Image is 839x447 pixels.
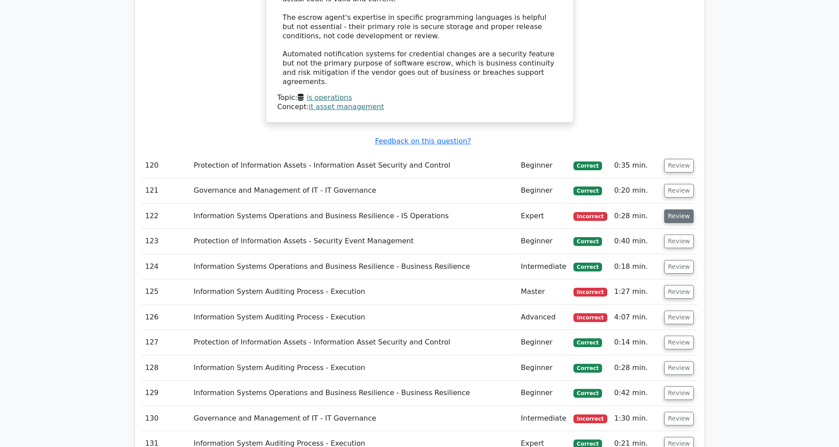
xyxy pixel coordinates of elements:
td: Information Systems Operations and Business Resilience - IS Operations [190,204,517,229]
td: Information System Auditing Process - Execution [190,305,517,330]
td: 124 [142,254,190,279]
td: Expert [517,204,570,229]
td: 120 [142,153,190,178]
td: Beginner [517,355,570,381]
td: Beginner [517,153,570,178]
td: 125 [142,279,190,304]
td: 0:20 min. [611,178,661,203]
button: Review [664,412,694,425]
td: 127 [142,330,190,355]
span: Incorrect [573,414,607,423]
td: Information System Auditing Process - Execution [190,355,517,381]
td: Governance and Management of IT - IT Governance [190,178,517,203]
td: 0:35 min. [611,153,661,178]
button: Review [664,184,694,198]
td: 1:27 min. [611,279,661,304]
td: Information Systems Operations and Business Resilience - Business Resilience [190,381,517,406]
td: 0:28 min. [611,204,661,229]
a: is operations [307,93,352,102]
span: Correct [573,237,602,246]
a: it asset management [309,103,384,111]
td: 0:40 min. [611,229,661,254]
td: 1:30 min. [611,406,661,431]
td: 4:07 min. [611,305,661,330]
td: 130 [142,406,190,431]
span: Incorrect [573,212,607,221]
td: 0:42 min. [611,381,661,406]
td: Intermediate [517,406,570,431]
td: Protection of Information Assets - Information Asset Security and Control [190,330,517,355]
td: Advanced [517,305,570,330]
td: 0:14 min. [611,330,661,355]
span: Correct [573,389,602,398]
span: Incorrect [573,313,607,322]
div: Topic: [277,93,562,103]
td: Protection of Information Assets - Information Asset Security and Control [190,153,517,178]
td: 0:18 min. [611,254,661,279]
button: Review [664,285,694,299]
td: 121 [142,178,190,203]
span: Incorrect [573,288,607,297]
td: 0:28 min. [611,355,661,381]
td: Beginner [517,229,570,254]
span: Correct [573,187,602,195]
td: Beginner [517,330,570,355]
td: Governance and Management of IT - IT Governance [190,406,517,431]
span: Correct [573,364,602,373]
td: 122 [142,204,190,229]
td: Protection of Information Assets - Security Event Management [190,229,517,254]
button: Review [664,311,694,324]
td: Information System Auditing Process - Execution [190,279,517,304]
div: Concept: [277,103,562,112]
button: Review [664,386,694,400]
td: 126 [142,305,190,330]
td: 123 [142,229,190,254]
td: Information Systems Operations and Business Resilience - Business Resilience [190,254,517,279]
span: Correct [573,338,602,347]
span: Correct [573,161,602,170]
a: Feedback on this question? [375,137,471,145]
td: 128 [142,355,190,381]
span: Correct [573,263,602,271]
button: Review [664,159,694,172]
td: Master [517,279,570,304]
button: Review [664,209,694,223]
td: Beginner [517,381,570,406]
td: Beginner [517,178,570,203]
button: Review [664,361,694,375]
button: Review [664,234,694,248]
td: Intermediate [517,254,570,279]
td: 129 [142,381,190,406]
button: Review [664,260,694,274]
button: Review [664,336,694,349]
